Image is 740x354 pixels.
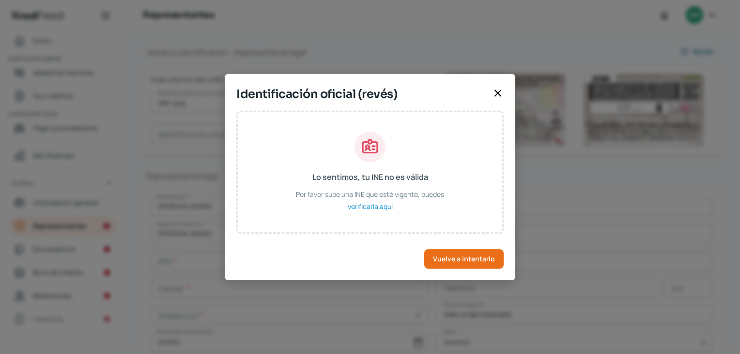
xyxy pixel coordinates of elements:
[348,200,393,212] span: verificarla aquí
[312,170,428,184] span: Lo sentimos, tu INE no es válida
[236,85,488,103] span: Identificación oficial (revés)
[433,256,495,262] span: Vuelve a intentarlo
[355,131,385,162] img: Lo sentimos, tu INE no es válida
[296,188,444,200] span: Por favor sube una INE que esté vigente, puedes
[424,249,504,269] button: Vuelve a intentarlo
